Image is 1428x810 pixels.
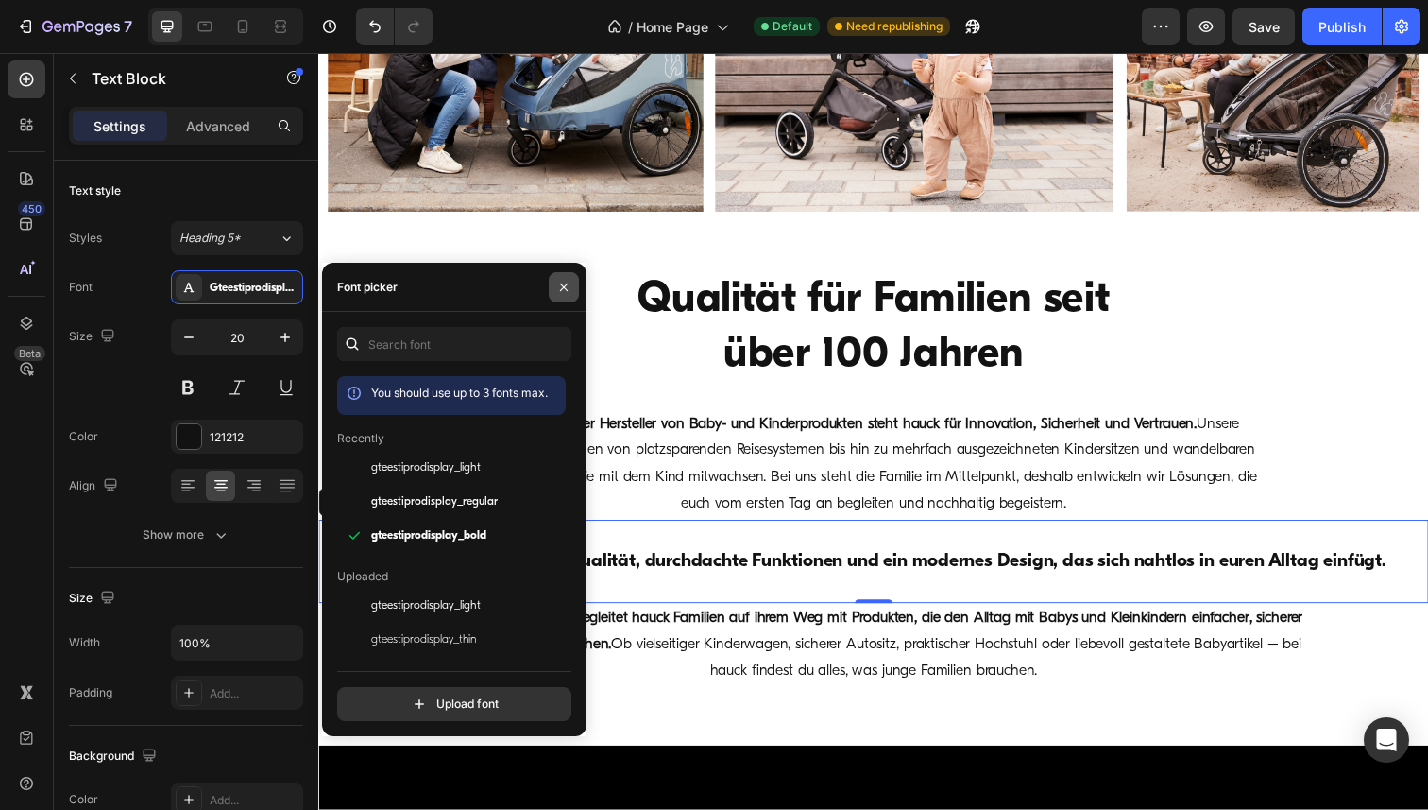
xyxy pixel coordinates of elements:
[186,116,250,136] p: Advanced
[8,8,141,45] button: 7
[69,324,119,350] div: Size
[356,8,433,45] div: Undo/Redo
[210,685,298,702] div: Add...
[1302,8,1382,45] button: Publish
[371,386,548,400] span: You should use up to 3 fonts max.
[773,18,812,35] span: Default
[1249,19,1280,35] span: Save
[69,182,121,199] div: Text style
[18,201,45,216] div: 450
[179,230,241,247] span: Heading 5*
[143,526,230,544] div: Show more
[69,634,100,651] div: Width
[69,791,98,808] div: Color
[1364,717,1409,763] div: Open Intercom Messenger
[1232,8,1295,45] button: Save
[318,53,1428,810] iframe: Design area
[69,279,93,296] div: Font
[14,346,45,361] div: Beta
[337,687,571,721] button: Upload font
[69,518,303,552] button: Show more
[371,493,498,510] span: gteestiprodisplay_regular
[124,15,132,38] p: 7
[69,744,161,769] div: Background
[337,568,388,585] p: Uploaded
[210,792,298,809] div: Add...
[846,18,943,35] span: Need republishing
[69,428,98,445] div: Color
[69,684,112,701] div: Padding
[210,280,298,297] div: Gteestiprodisplay_bold
[628,17,633,37] span: /
[93,116,146,136] p: Settings
[337,430,384,447] p: Recently
[337,327,571,361] input: Search font
[69,230,102,247] div: Styles
[371,631,476,648] span: gteestiprodisplay_thin
[371,597,481,614] span: gteestiprodisplay_light
[92,67,252,90] p: Text Block
[69,586,119,612] div: Size
[371,527,486,544] span: gteestiprodisplay_bold
[1318,17,1366,37] div: Publish
[171,221,303,255] button: Heading 5*
[410,695,499,714] div: Upload font
[69,474,122,499] div: Align
[337,279,398,296] div: Font picker
[371,459,481,476] span: gteestiprodisplay_light
[637,17,708,37] span: Home Page
[172,626,302,660] input: Auto
[210,429,298,446] div: 121212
